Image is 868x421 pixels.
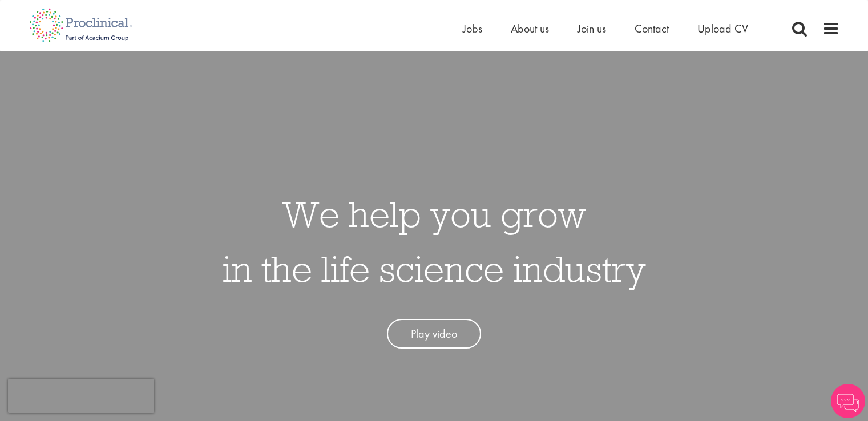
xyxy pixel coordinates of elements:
[223,187,646,296] h1: We help you grow in the life science industry
[463,21,482,36] a: Jobs
[831,384,865,418] img: Chatbot
[511,21,549,36] a: About us
[387,319,481,349] a: Play video
[635,21,669,36] a: Contact
[578,21,606,36] a: Join us
[697,21,748,36] a: Upload CV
